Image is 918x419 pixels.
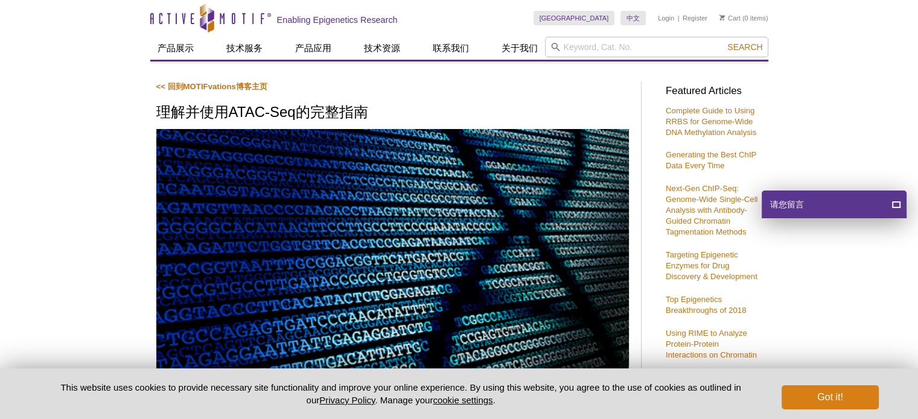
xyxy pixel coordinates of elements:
[666,86,762,96] h3: Featured Articles
[782,385,878,409] button: Got it!
[666,329,757,359] a: Using RIME to Analyze Protein-Protein Interactions on Chromatin
[433,395,492,405] button: cookie settings
[150,37,201,60] a: 产品展示
[545,37,768,57] input: Keyword, Cat. No.
[494,37,545,60] a: 关于我们
[678,11,680,25] li: |
[658,14,674,22] a: Login
[620,11,646,25] a: 中文
[683,14,707,22] a: Register
[277,14,398,25] h2: Enabling Epigenetics Research
[156,129,629,391] img: ATAC-Seq
[666,106,756,137] a: Complete Guide to Using RRBS for Genome-Wide DNA Methylation Analysis
[727,42,762,52] span: Search
[719,14,725,20] img: Your Cart
[219,37,270,60] a: 技术服务
[357,37,407,60] a: 技术资源
[40,381,762,406] p: This website uses cookies to provide necessary site functionality and improve your online experie...
[319,395,375,405] a: Privacy Policy
[666,295,746,315] a: Top Epigenetics Breakthroughs of 2018
[666,150,756,170] a: Generating the Best ChIP Data Every Time
[769,191,804,218] span: 请您留言
[666,250,757,281] a: Targeting Epigenetic Enzymes for Drug Discovery & Development
[288,37,339,60] a: 产品应用
[534,11,615,25] a: [GEOGRAPHIC_DATA]
[724,42,766,52] button: Search
[719,11,768,25] li: (0 items)
[426,37,476,60] a: 联系我们
[156,82,267,91] a: << 回到MOTIFvations博客主页
[156,104,629,122] h1: 理解并使用ATAC-Seq的完整指南
[719,14,741,22] a: Cart
[666,184,757,236] a: Next-Gen ChIP-Seq: Genome-Wide Single-Cell Analysis with Antibody-Guided Chromatin Tagmentation M...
